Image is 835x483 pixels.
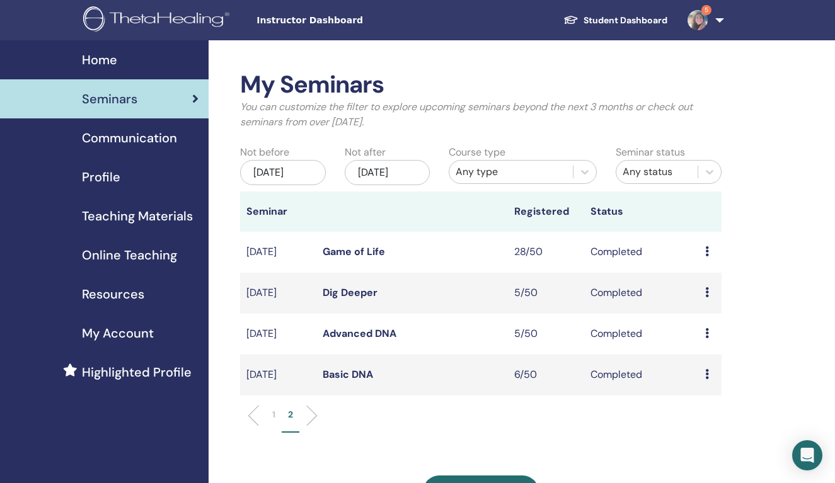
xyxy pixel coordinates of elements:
span: Instructor Dashboard [256,14,446,27]
a: Student Dashboard [553,9,677,32]
span: Resources [82,285,144,304]
img: graduation-cap-white.svg [563,14,579,25]
h2: My Seminars [240,71,722,99]
label: Not before [240,145,289,160]
div: [DATE] [345,160,430,185]
td: 6/50 [508,355,584,395]
td: 5/50 [508,314,584,355]
span: Teaching Materials [82,207,193,225]
label: Seminar status [616,145,685,160]
div: Any type [456,164,567,179]
a: Game of Life [323,245,385,258]
p: 1 [272,408,275,421]
td: [DATE] [240,355,316,395]
td: 5/50 [508,273,584,314]
td: Completed [584,355,699,395]
td: [DATE] [240,273,316,314]
img: default.jpg [688,10,708,30]
img: logo.png [83,6,234,35]
span: Online Teaching [82,246,177,264]
span: Highlighted Profile [82,363,192,382]
p: 2 [288,408,293,421]
td: Completed [584,314,699,355]
p: You can customize the filter to explore upcoming seminars beyond the next 3 months or check out s... [240,99,722,130]
span: 5 [701,5,711,15]
td: Completed [584,273,699,314]
span: Communication [82,128,177,147]
div: Open Intercom Messenger [792,440,822,470]
a: Dig Deeper [323,286,377,299]
td: Completed [584,232,699,273]
div: [DATE] [240,160,325,185]
th: Seminar [240,191,316,232]
div: Any status [623,164,691,179]
label: Course type [449,145,505,160]
td: 28/50 [508,232,584,273]
th: Registered [508,191,584,232]
span: Profile [82,168,120,186]
th: Status [584,191,699,232]
a: Basic DNA [323,368,373,381]
label: Not after [345,145,386,160]
span: Home [82,50,117,69]
a: Advanced DNA [323,327,396,340]
td: [DATE] [240,232,316,273]
td: [DATE] [240,314,316,355]
span: My Account [82,324,154,343]
span: Seminars [82,89,137,108]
